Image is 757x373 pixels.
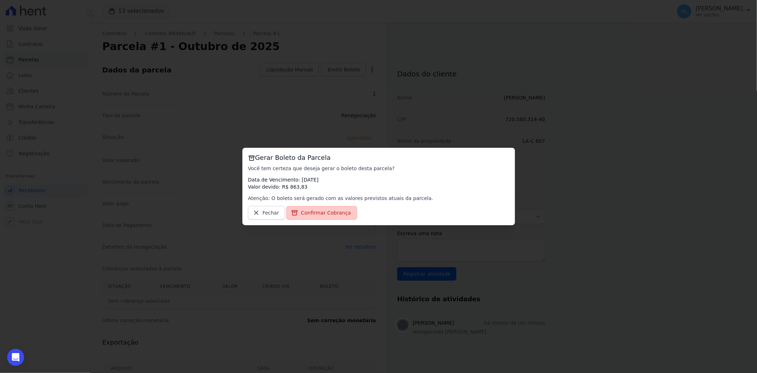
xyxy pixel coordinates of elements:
div: Open Intercom Messenger [7,349,24,366]
h3: Gerar Boleto da Parcela [248,153,509,162]
a: Fechar [248,206,285,220]
a: Confirmar Cobrança [286,206,357,220]
p: Data de Vencimento: [DATE] Valor devido: R$ 863,83 [248,176,509,190]
span: Confirmar Cobrança [301,209,351,216]
p: Você tem certeza que deseja gerar o boleto desta parcela? [248,165,509,172]
p: Atenção: O boleto será gerado com as valores previstos atuais da parcela. [248,195,509,202]
span: Fechar [263,209,279,216]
